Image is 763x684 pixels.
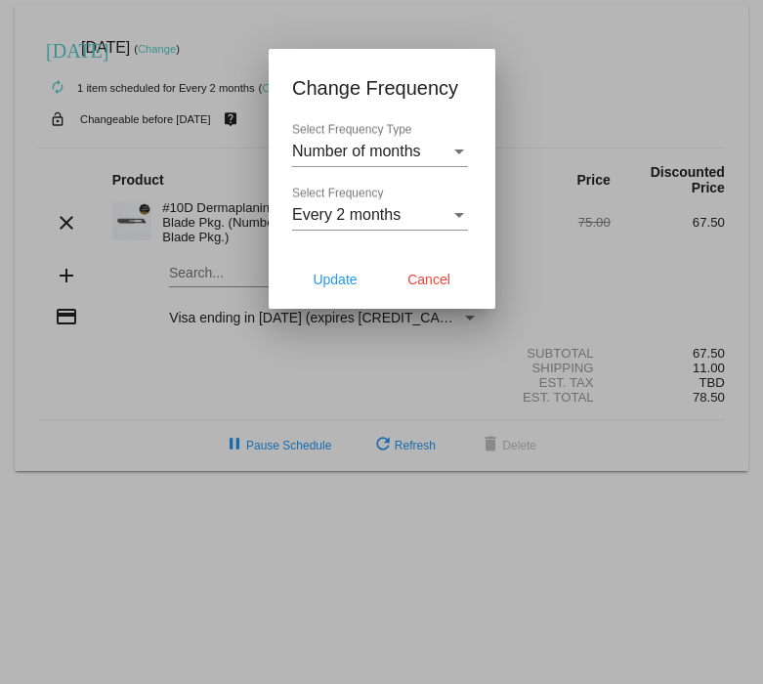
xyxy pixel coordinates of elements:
[407,272,450,287] span: Cancel
[292,206,401,223] span: Every 2 months
[292,143,468,160] mat-select: Select Frequency Type
[292,206,468,224] mat-select: Select Frequency
[386,262,472,297] button: Cancel
[292,262,378,297] button: Update
[292,143,421,159] span: Number of months
[292,72,472,104] h1: Change Frequency
[313,272,357,287] span: Update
